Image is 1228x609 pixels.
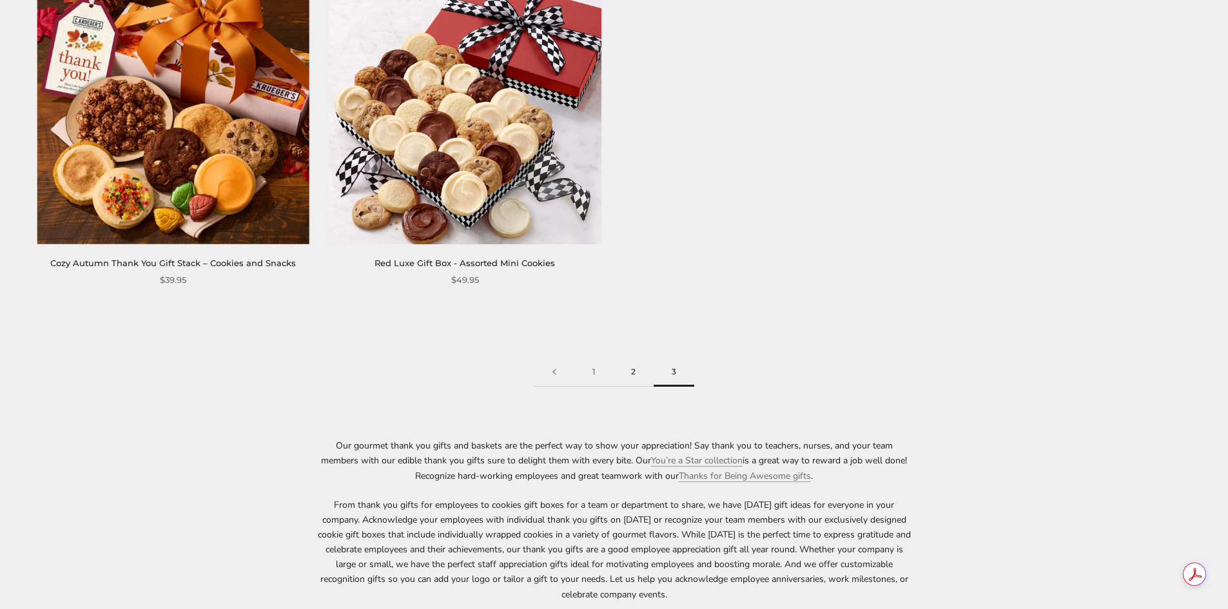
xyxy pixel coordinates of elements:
[318,438,911,483] p: Our gourmet thank you gifts and baskets are the perfect way to show your appreciation! Say thank ...
[651,454,743,467] a: You’re a Star collection
[679,470,811,482] a: Thanks for Being Awesome gifts
[10,560,133,599] iframe: Sign Up via Text for Offers
[654,358,694,387] span: 3
[318,498,911,602] p: From thank you gifts for employees to cookies gift boxes for a team or department to share, we ha...
[613,358,654,387] a: 2
[451,273,479,287] span: $49.95
[574,358,613,387] a: 1
[50,258,296,268] a: Cozy Autumn Thank You Gift Stack – Cookies and Snacks
[160,273,186,287] span: $39.95
[534,358,574,387] a: Previous page
[375,258,555,268] a: Red Luxe Gift Box - Assorted Mini Cookies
